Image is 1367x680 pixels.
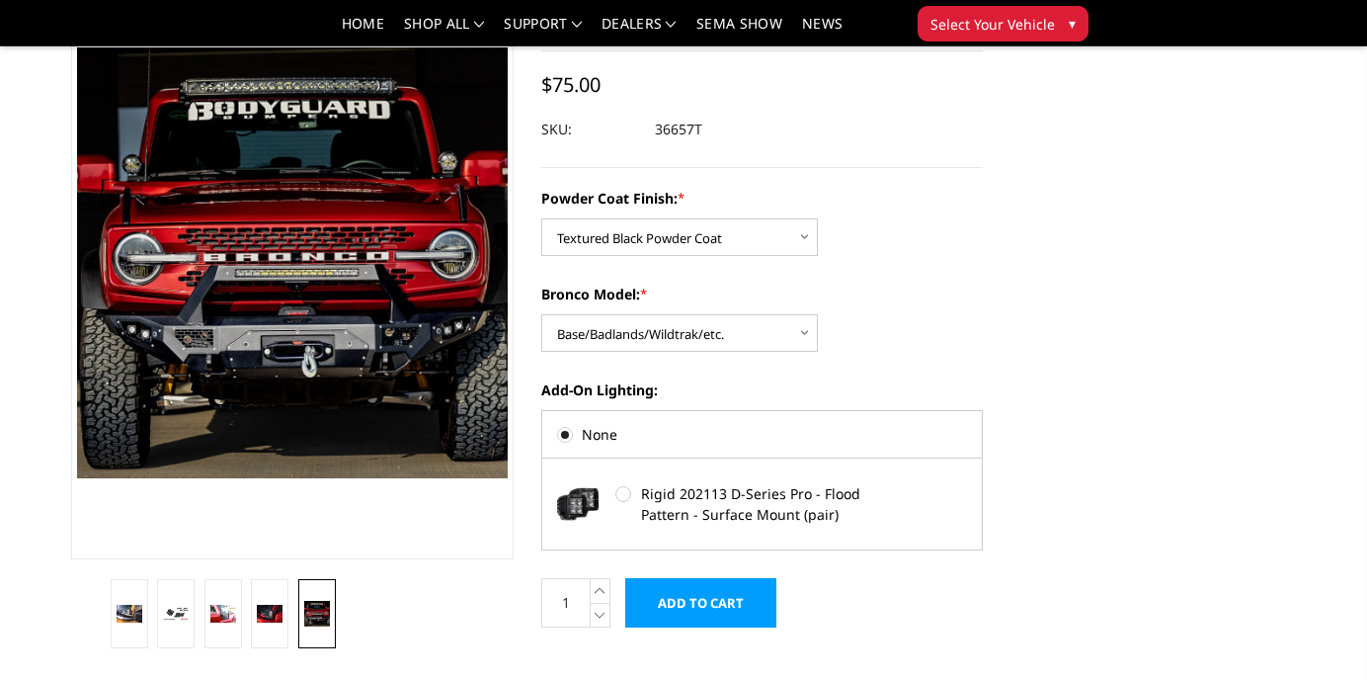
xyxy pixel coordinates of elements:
[163,607,189,621] img: Bronco Cowl Light Mounts
[210,605,236,622] img: Bronco Cowl Light Mounts
[696,17,782,45] a: SEMA Show
[655,112,702,147] dd: 36657T
[541,188,984,209] label: Powder Coat Finish:
[1069,13,1076,34] span: ▾
[541,71,601,98] span: $75.00
[1268,585,1367,680] iframe: Chat Widget
[541,112,640,147] dt: SKU:
[557,424,968,445] label: None
[342,17,384,45] a: Home
[930,14,1055,35] span: Select Your Vehicle
[117,605,142,622] img: Bronco Cowl Light Mounts
[304,601,330,627] img: Bronco Cowl Light Mounts
[541,284,984,304] label: Bronco Model:
[257,605,282,622] img: Bronco Cowl Light Mounts
[541,380,984,400] label: Add-On Lighting:
[918,6,1088,42] button: Select Your Vehicle
[404,17,484,45] a: shop all
[625,578,776,628] input: Add to Cart
[615,483,906,525] label: Rigid 202113 D-Series Pro - Flood Pattern - Surface Mount (pair)
[602,17,677,45] a: Dealers
[504,17,582,45] a: Support
[802,17,843,45] a: News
